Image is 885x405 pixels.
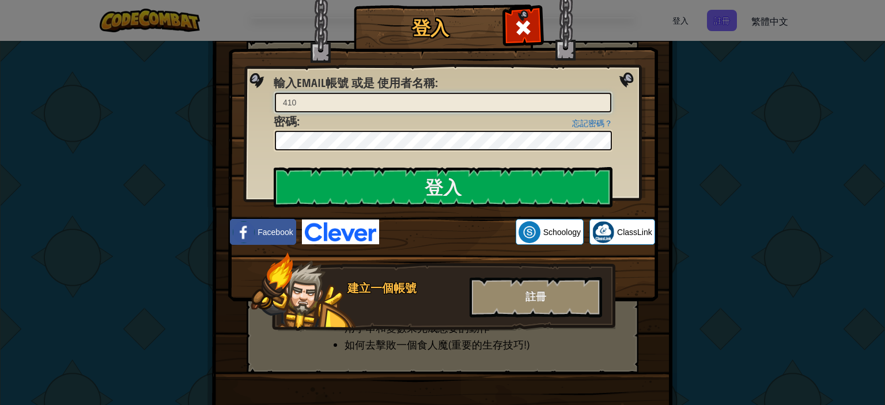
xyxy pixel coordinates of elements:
img: schoology.png [519,221,540,243]
span: 輸入Email帳號 或是 使用者名稱 [274,75,435,90]
span: Facebook [258,226,293,238]
a: 忘記密碼？ [572,119,612,128]
img: classlink-logo-small.png [592,221,614,243]
img: clever-logo-blue.png [302,219,379,244]
img: facebook_small.png [233,221,255,243]
span: 密碼 [274,113,297,129]
span: Schoology [543,226,581,238]
span: ClassLink [617,226,652,238]
label: : [274,113,300,130]
div: 建立一個帳號 [347,280,463,297]
div: 註冊 [470,277,602,317]
iframe: 「使用 Google 帳戶登入」按鈕 [379,219,516,245]
input: 登入 [274,167,612,207]
label: : [274,75,438,92]
h1: 登入 [357,18,504,38]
